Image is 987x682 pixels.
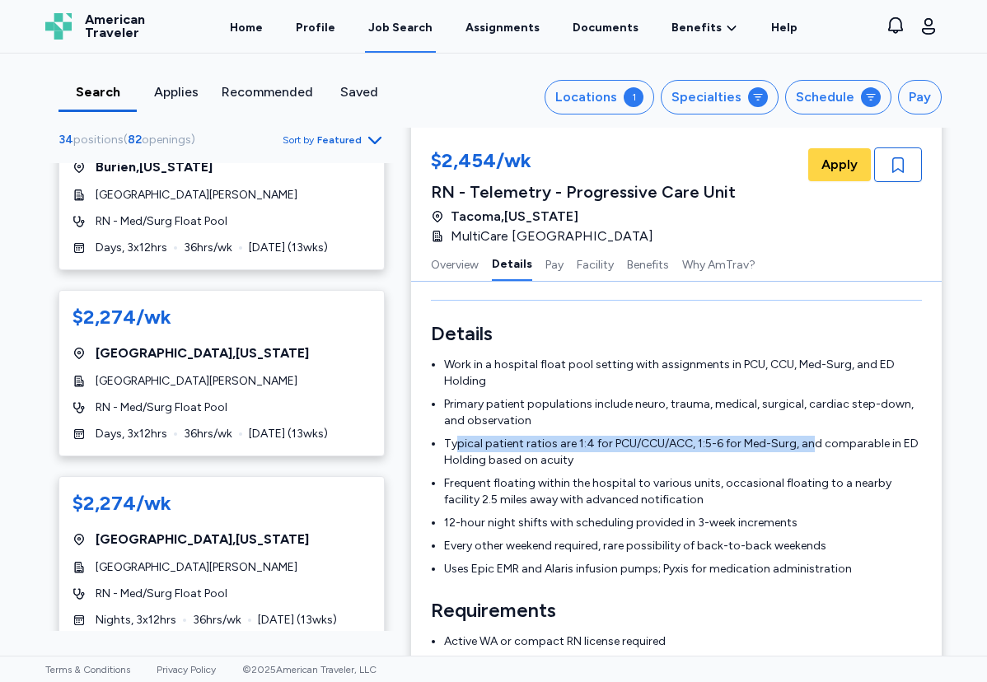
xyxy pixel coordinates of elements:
[85,13,145,40] span: American Traveler
[368,20,433,36] div: Job Search
[451,207,578,227] span: Tacoma , [US_STATE]
[492,246,532,281] button: Details
[96,240,167,256] span: Days, 3x12hrs
[808,148,871,181] button: Apply
[96,157,213,177] span: Burien , [US_STATE]
[45,13,72,40] img: Logo
[555,87,617,107] div: Locations
[96,373,297,390] span: [GEOGRAPHIC_DATA][PERSON_NAME]
[444,396,922,429] li: Primary patient populations include neuro, trauma, medical, surgical, cardiac step-down, and obse...
[143,82,208,102] div: Applies
[682,246,755,281] button: Why AmTrav?
[661,80,779,114] button: Specialties
[96,187,297,203] span: [GEOGRAPHIC_DATA][PERSON_NAME]
[431,597,922,624] h3: Requirements
[193,612,241,628] span: 36 hrs/wk
[909,87,931,107] div: Pay
[545,246,564,281] button: Pay
[96,399,227,416] span: RN - Med/Surg Float Pool
[45,664,130,675] a: Terms & Conditions
[128,133,142,147] span: 82
[96,213,227,230] span: RN - Med/Surg Float Pool
[785,80,891,114] button: Schedule
[577,246,614,281] button: Facility
[96,586,227,602] span: RN - Med/Surg Float Pool
[58,133,73,147] span: 34
[545,80,654,114] button: Locations1
[142,133,191,147] span: openings
[73,304,171,330] div: $2,274/wk
[431,180,736,203] div: RN - Telemetry - Progressive Care Unit
[283,130,385,150] button: Sort byFeatured
[796,87,854,107] div: Schedule
[444,561,922,577] li: Uses Epic EMR and Alaris infusion pumps; Pyxis for medication administration
[431,320,922,347] h3: Details
[96,612,176,628] span: Nights, 3x12hrs
[898,80,942,114] button: Pay
[444,436,922,469] li: Typical patient ratios are 1:4 for PCU/CCU/ACC, 1:5-6 for Med-Surg, and comparable in ED Holding ...
[444,515,922,531] li: 12-hour night shifts with scheduling provided in 3-week increments
[671,20,738,36] a: Benefits
[671,87,741,107] div: Specialties
[431,246,479,281] button: Overview
[73,490,171,516] div: $2,274/wk
[444,633,922,650] li: Active WA or compact RN license required
[627,246,669,281] button: Benefits
[96,426,167,442] span: Days, 3x12hrs
[444,475,922,508] li: Frequent floating within the hospital to various units, occasional floating to a nearby facility ...
[444,357,922,390] li: Work in a hospital float pool setting with assignments in PCU, CCU, Med-Surg, and ED Holding
[65,82,130,102] div: Search
[431,147,736,177] div: $2,454/wk
[326,82,391,102] div: Saved
[96,559,297,576] span: [GEOGRAPHIC_DATA][PERSON_NAME]
[317,133,362,147] span: Featured
[283,133,314,147] span: Sort by
[96,530,309,549] span: [GEOGRAPHIC_DATA] , [US_STATE]
[157,664,216,675] a: Privacy Policy
[258,612,337,628] span: [DATE] ( 13 wks)
[249,426,328,442] span: [DATE] ( 13 wks)
[242,664,377,675] span: © 2025 American Traveler, LLC
[821,155,858,175] span: Apply
[671,20,722,36] span: Benefits
[184,426,232,442] span: 36 hrs/wk
[58,132,202,148] div: ( )
[96,343,309,363] span: [GEOGRAPHIC_DATA] , [US_STATE]
[222,82,313,102] div: Recommended
[249,240,328,256] span: [DATE] ( 13 wks)
[73,133,124,147] span: positions
[184,240,232,256] span: 36 hrs/wk
[451,227,653,246] span: MultiCare [GEOGRAPHIC_DATA]
[365,2,436,53] a: Job Search
[624,87,643,107] div: 1
[444,538,922,554] li: Every other weekend required, rare possibility of back-to-back weekends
